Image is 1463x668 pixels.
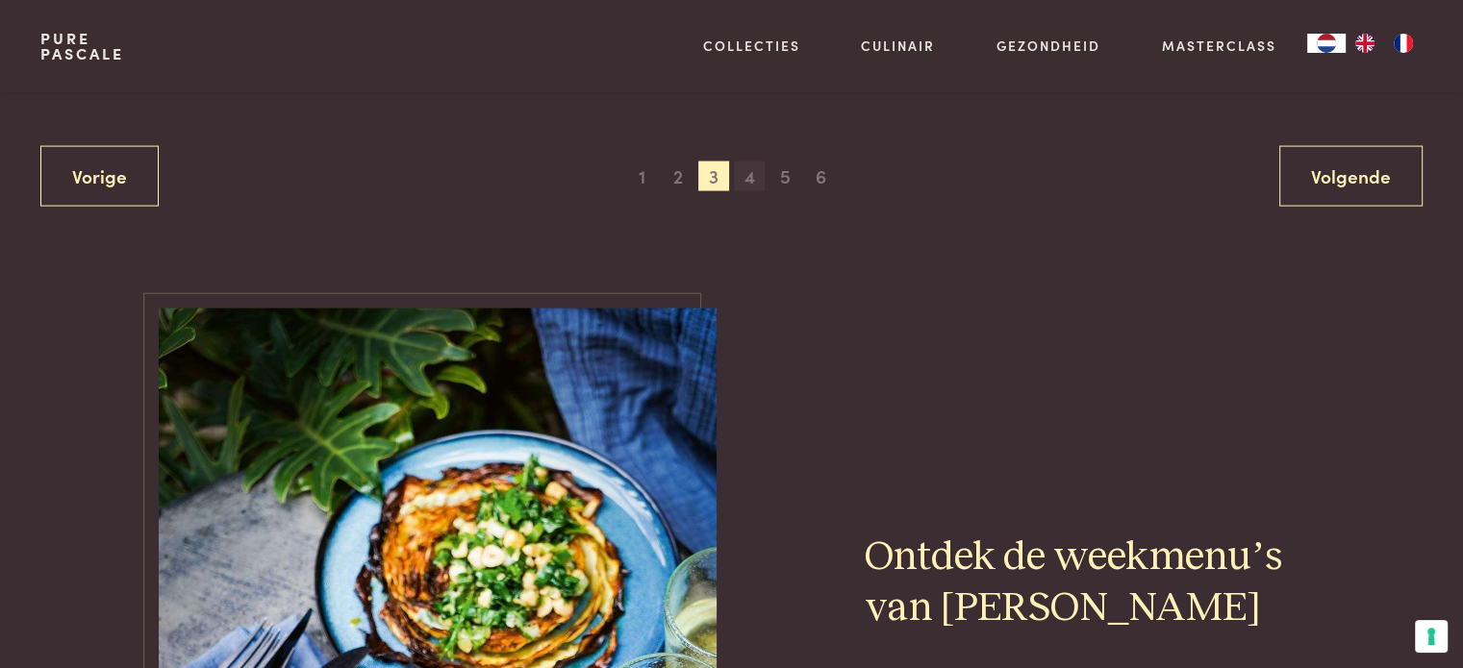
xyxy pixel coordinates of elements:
span: 1 [627,161,658,192]
button: Uw voorkeuren voor toestemming voor trackingtechnologieën [1415,620,1448,653]
a: Volgende [1279,146,1423,207]
a: Culinair [861,36,935,56]
h2: Ontdek de weekmenu’s van [PERSON_NAME] [865,532,1305,634]
ul: Language list [1346,34,1423,53]
a: Masterclass [1162,36,1276,56]
aside: Language selected: Nederlands [1307,34,1423,53]
span: 3 [698,161,729,192]
span: 2 [663,161,694,192]
a: Vorige [40,146,159,207]
span: 5 [769,161,800,192]
a: NL [1307,34,1346,53]
a: PurePascale [40,31,124,62]
span: 6 [806,161,837,192]
a: Gezondheid [996,36,1100,56]
div: Language [1307,34,1346,53]
a: Collecties [703,36,800,56]
a: FR [1384,34,1423,53]
a: EN [1346,34,1384,53]
span: 4 [734,161,765,192]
